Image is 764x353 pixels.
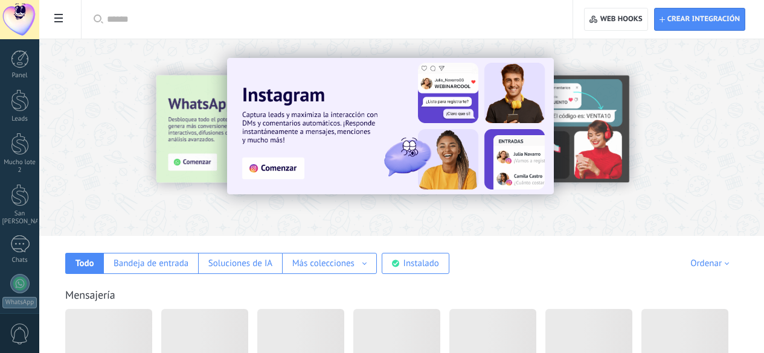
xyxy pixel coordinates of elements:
[208,258,272,269] div: Soluciones de IA
[2,297,37,308] div: WhatsApp
[2,159,37,174] div: Mucho lote 2
[584,8,647,31] button: Web hooks
[690,258,733,269] div: Ordenar
[667,14,740,24] span: Crear integración
[114,258,188,269] div: Bandeja de entrada
[75,258,94,269] div: Todo
[2,115,37,123] div: Leads
[600,14,643,24] span: Web hooks
[2,256,37,264] div: Chats
[403,258,439,269] div: Instalado
[2,72,37,80] div: Panel
[65,288,115,302] a: Mensajería
[227,58,554,194] img: Slide 1
[654,8,745,31] button: Crear integración
[2,210,37,226] div: San [PERSON_NAME]
[292,258,355,269] div: Más colecciones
